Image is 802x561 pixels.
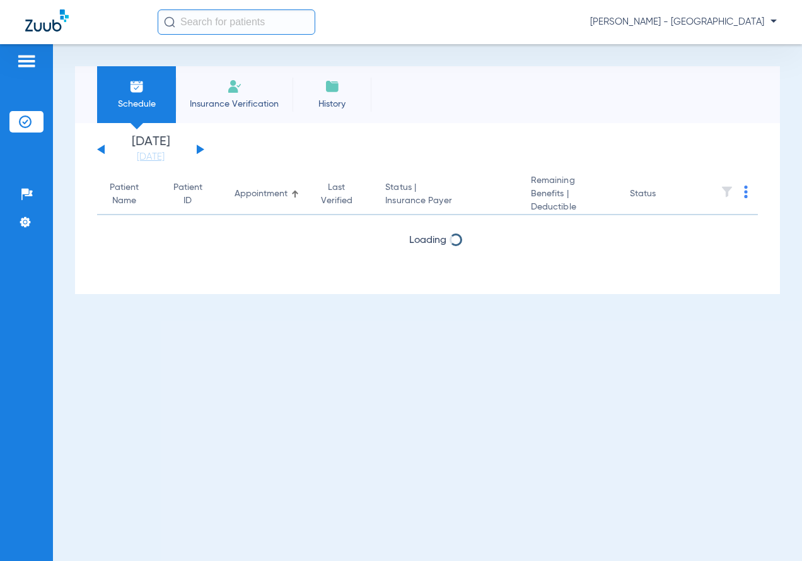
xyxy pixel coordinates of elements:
div: Appointment [235,187,288,201]
th: Remaining Benefits | [521,174,620,215]
img: Zuub Logo [25,9,69,32]
input: Search for patients [158,9,315,35]
img: Schedule [129,79,144,94]
div: Last Verified [319,181,365,208]
span: History [302,98,362,110]
a: [DATE] [113,151,189,163]
span: Deductible [531,201,610,214]
div: Patient Name [107,181,153,208]
div: Last Verified [319,181,354,208]
img: Search Icon [164,16,175,28]
li: [DATE] [113,136,189,163]
div: Patient Name [107,181,141,208]
span: Schedule [107,98,166,110]
span: [PERSON_NAME] - [GEOGRAPHIC_DATA] [590,16,777,28]
span: Loading [409,235,446,245]
div: Appointment [235,187,299,201]
th: Status [620,174,705,215]
img: History [325,79,340,94]
div: Patient ID [173,181,203,208]
img: hamburger-icon [16,54,37,69]
img: Manual Insurance Verification [227,79,242,94]
span: Insurance Payer [385,194,511,208]
th: Status | [375,174,521,215]
div: Patient ID [173,181,214,208]
img: group-dot-blue.svg [744,186,748,198]
img: filter.svg [721,186,733,198]
span: Insurance Verification [185,98,283,110]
